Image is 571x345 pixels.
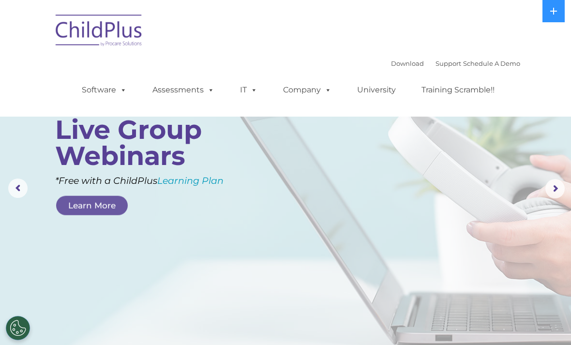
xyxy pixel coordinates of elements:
[6,316,30,340] button: Cookies Settings
[55,117,241,169] rs-layer: Live Group Webinars
[463,60,520,67] a: Schedule A Demo
[273,80,341,100] a: Company
[391,60,424,67] a: Download
[436,60,461,67] a: Support
[412,80,504,100] a: Training Scramble!!
[143,80,224,100] a: Assessments
[230,80,267,100] a: IT
[51,8,148,56] img: ChildPlus by Procare Solutions
[56,196,128,215] a: Learn More
[55,172,257,189] rs-layer: *Free with a ChildPlus
[157,175,224,186] a: Learning Plan
[347,80,406,100] a: University
[391,60,520,67] font: |
[523,299,571,345] iframe: Chat Widget
[72,80,136,100] a: Software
